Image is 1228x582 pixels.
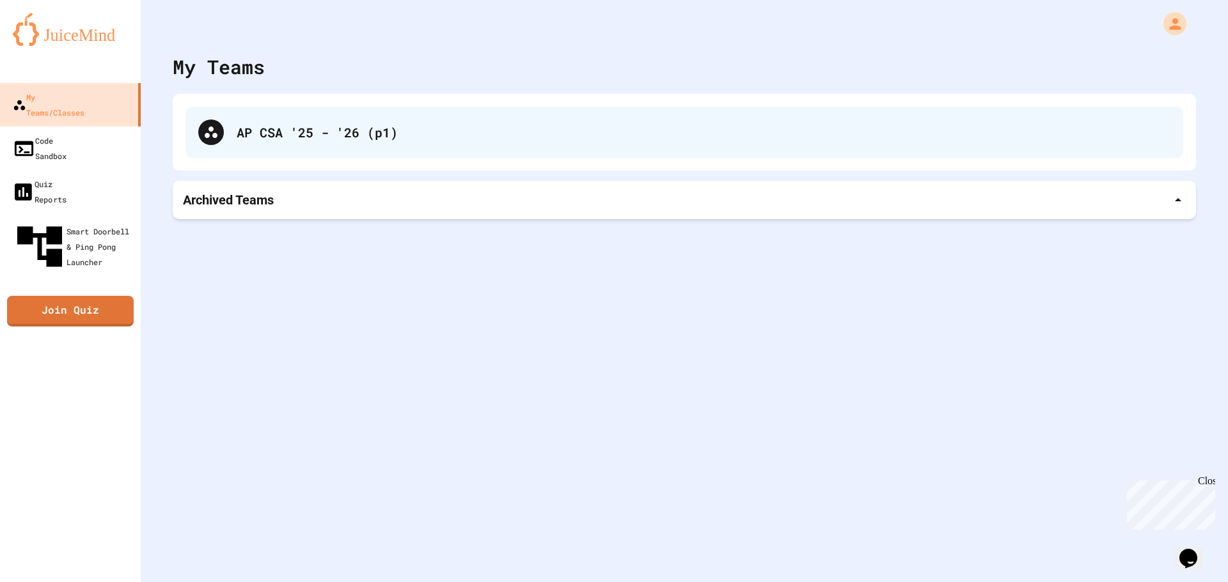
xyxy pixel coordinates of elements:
div: My Teams/Classes [13,89,84,120]
div: My Account [1150,9,1190,38]
div: Code Sandbox [13,133,67,164]
img: logo-orange.svg [13,13,128,46]
div: Chat with us now!Close [5,5,88,81]
div: AP CSA '25 - '26 (p1) [237,123,1170,142]
iframe: chat widget [1174,531,1215,569]
div: Quiz Reports [12,176,67,208]
a: Join Quiz [7,296,134,326]
div: Smart Doorbell & Ping Pong Launcher [13,220,136,273]
div: My Teams [173,52,265,81]
p: Archived Teams [183,191,274,209]
div: AP CSA '25 - '26 (p1) [185,107,1183,158]
iframe: chat widget [1122,475,1215,530]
